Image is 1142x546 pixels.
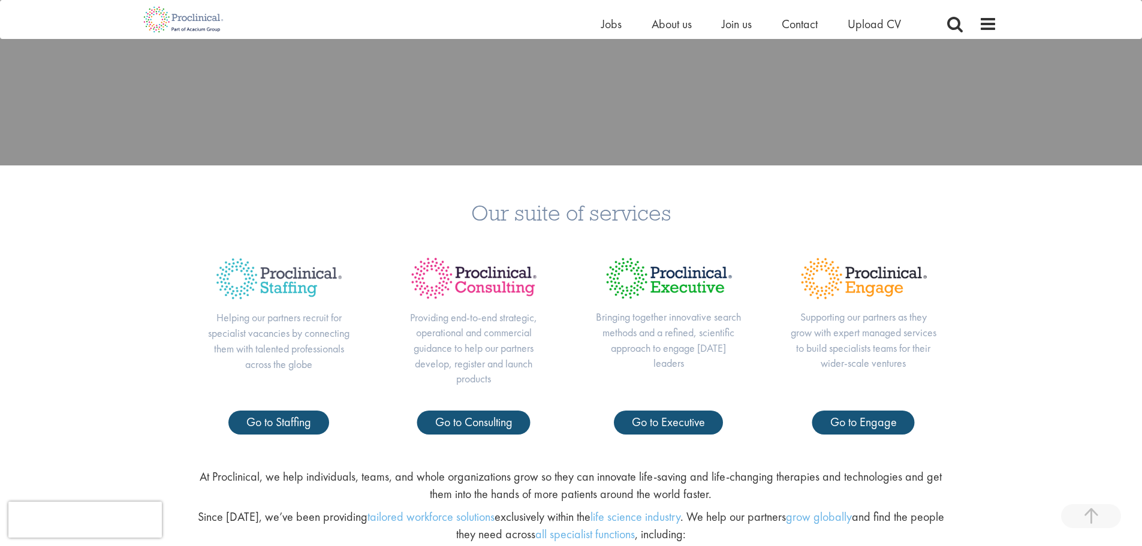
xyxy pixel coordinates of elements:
a: Join us [722,16,752,32]
span: Go to Engage [830,414,897,430]
p: Providing end-to-end strategic, operational and commercial guidance to help our partners develop,... [400,310,547,387]
span: Go to Consulting [435,414,513,430]
a: About us [652,16,692,32]
a: tailored workforce solutions [367,509,495,524]
p: Helping our partners recruit for specialist vacancies by connecting them with talented profession... [206,310,352,372]
a: Jobs [601,16,622,32]
p: Bringing together innovative search methods and a refined, scientific approach to engage [DATE] l... [595,309,742,371]
a: Go to Engage [812,411,915,435]
span: Go to Staffing [246,414,311,430]
p: At Proclinical, we help individuals, teams, and whole organizations grow so they can innovate lif... [193,468,948,502]
a: Upload CV [848,16,901,32]
a: all specialist functions [535,526,635,542]
a: Go to Executive [614,411,723,435]
p: Supporting our partners as they grow with expert managed services to build specialists teams for ... [790,309,937,371]
img: Proclinical Title [206,248,352,310]
a: life science industry [590,509,680,524]
a: grow globally [786,509,852,524]
a: Go to Consulting [417,411,531,435]
img: Proclinical Title [790,248,937,309]
img: Proclinical Title [595,248,742,309]
img: Proclinical Title [400,248,547,309]
p: Since [DATE], we’ve been providing exclusively within the . We help our partners and find the peo... [193,508,948,542]
h3: Our suite of services [9,201,1133,224]
a: Go to Staffing [228,411,329,435]
a: Contact [782,16,818,32]
iframe: reCAPTCHA [8,502,162,538]
span: Go to Executive [632,414,705,430]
